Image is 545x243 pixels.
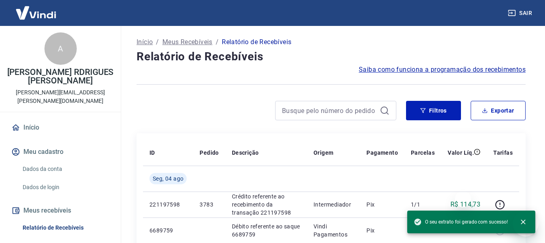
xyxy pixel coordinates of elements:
[200,200,219,209] p: 3783
[513,211,539,237] iframe: Botão para abrir a janela de mensagens
[19,220,111,236] a: Relatório de Recebíveis
[232,192,301,217] p: Crédito referente ao recebimento da transação 221197598
[200,149,219,157] p: Pedido
[153,175,183,183] span: Seg, 04 ago
[414,218,508,226] span: O seu extrato foi gerado com sucesso!
[10,202,111,220] button: Meus recebíveis
[19,179,111,196] a: Dados de login
[366,149,398,157] p: Pagamento
[359,65,526,75] a: Saiba como funciona a programação dos recebimentos
[222,37,291,47] p: Relatório de Recebíveis
[411,149,435,157] p: Parcelas
[10,0,62,25] img: Vindi
[149,149,155,157] p: ID
[10,143,111,161] button: Meu cadastro
[44,32,77,65] div: A
[411,200,435,209] p: 1/1
[162,37,213,47] a: Meus Recebíveis
[137,37,153,47] a: Início
[137,49,526,65] h4: Relatório de Recebíveis
[406,101,461,120] button: Filtros
[282,104,377,117] input: Busque pelo número do pedido
[232,149,259,157] p: Descrição
[149,226,187,234] p: 6689759
[156,37,159,47] p: /
[450,200,481,209] p: R$ 114,73
[6,88,114,105] p: [PERSON_NAME][EMAIL_ADDRESS][PERSON_NAME][DOMAIN_NAME]
[6,68,114,85] p: [PERSON_NAME] RDRIGUES [PERSON_NAME]
[314,149,333,157] p: Origem
[366,200,398,209] p: Pix
[232,222,301,239] p: Débito referente ao saque 6689759
[366,226,398,234] p: Pix
[314,200,354,209] p: Intermediador
[493,149,513,157] p: Tarifas
[19,161,111,177] a: Dados da conta
[455,191,471,207] iframe: Fechar mensagem
[506,6,535,21] button: Sair
[149,200,187,209] p: 221197598
[448,149,474,157] p: Valor Líq.
[10,119,111,136] a: Início
[471,101,526,120] button: Exportar
[314,222,354,239] p: Vindi Pagamentos
[216,37,219,47] p: /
